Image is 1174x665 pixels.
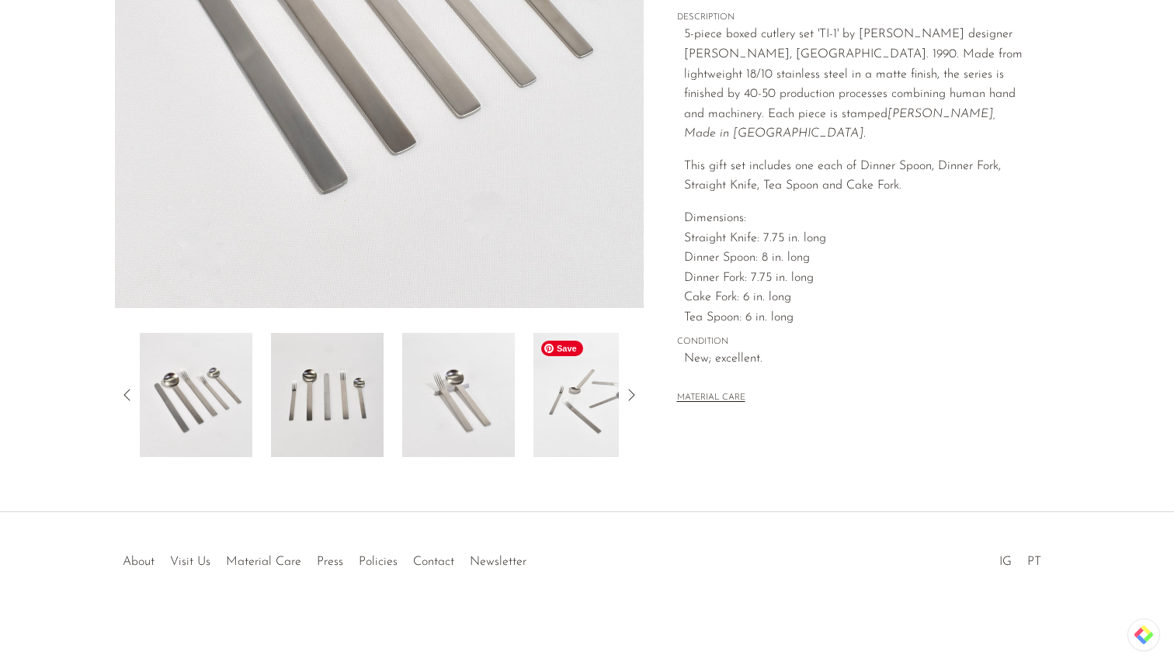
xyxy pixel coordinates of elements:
[226,556,301,568] a: Material Care
[115,543,534,573] ul: Quick links
[317,556,343,568] a: Press
[999,556,1012,568] a: IG
[359,556,398,568] a: Policies
[170,556,210,568] a: Visit Us
[684,157,1026,196] p: This gift set includes one each of Dinner Spoon, Dinner Fork, Straight Knife, Tea Spoon and Cake ...
[140,333,252,457] img: TI-1 Boxed Cutlery Set, Matte
[684,209,1026,328] p: Dimensions: Straight Knife: 7.75 in. long Dinner Spoon: 8 in. long Dinner Fork: 7.75 in. long Cak...
[413,556,454,568] a: Contact
[684,28,1023,140] span: 5-piece boxed cutlery set 'TI-1' by [PERSON_NAME] designer [PERSON_NAME], [GEOGRAPHIC_DATA]. 1990...
[533,333,646,457] img: TI-1 Boxed Cutlery Set, Matte
[677,393,745,404] button: MATERIAL CARE
[677,11,1026,25] span: DESCRIPTION
[684,349,1026,369] span: New; excellent.
[271,333,384,457] img: TI-1 Boxed Cutlery Set, Matte
[123,556,155,568] a: About
[992,543,1049,573] ul: Social Medias
[1027,556,1041,568] a: PT
[402,333,515,457] img: TI-1 Boxed Cutlery Set, Matte
[541,341,583,356] span: Save
[677,335,1026,349] span: CONDITION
